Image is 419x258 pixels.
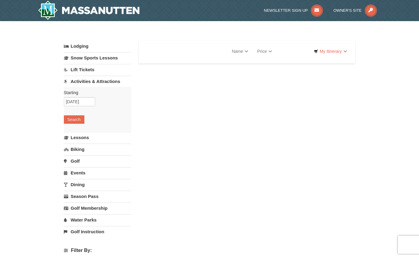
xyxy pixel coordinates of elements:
[64,41,131,52] a: Lodging
[38,1,140,20] img: Massanutten Resort Logo
[310,47,351,56] a: My Itinerary
[64,90,127,96] label: Starting
[64,179,131,190] a: Dining
[333,8,377,13] a: Owner's Site
[64,202,131,214] a: Golf Membership
[64,64,131,75] a: Lift Tickets
[64,155,131,167] a: Golf
[64,248,131,253] h4: Filter By:
[333,8,362,13] span: Owner's Site
[264,8,308,13] span: Newsletter Sign Up
[64,144,131,155] a: Biking
[253,45,277,57] a: Price
[264,8,323,13] a: Newsletter Sign Up
[64,191,131,202] a: Season Pass
[64,167,131,178] a: Events
[64,214,131,225] a: Water Parks
[227,45,253,57] a: Name
[64,132,131,143] a: Lessons
[64,115,84,124] button: Search
[64,52,131,63] a: Snow Sports Lessons
[64,76,131,87] a: Activities & Attractions
[64,226,131,237] a: Golf Instruction
[38,1,140,20] a: Massanutten Resort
